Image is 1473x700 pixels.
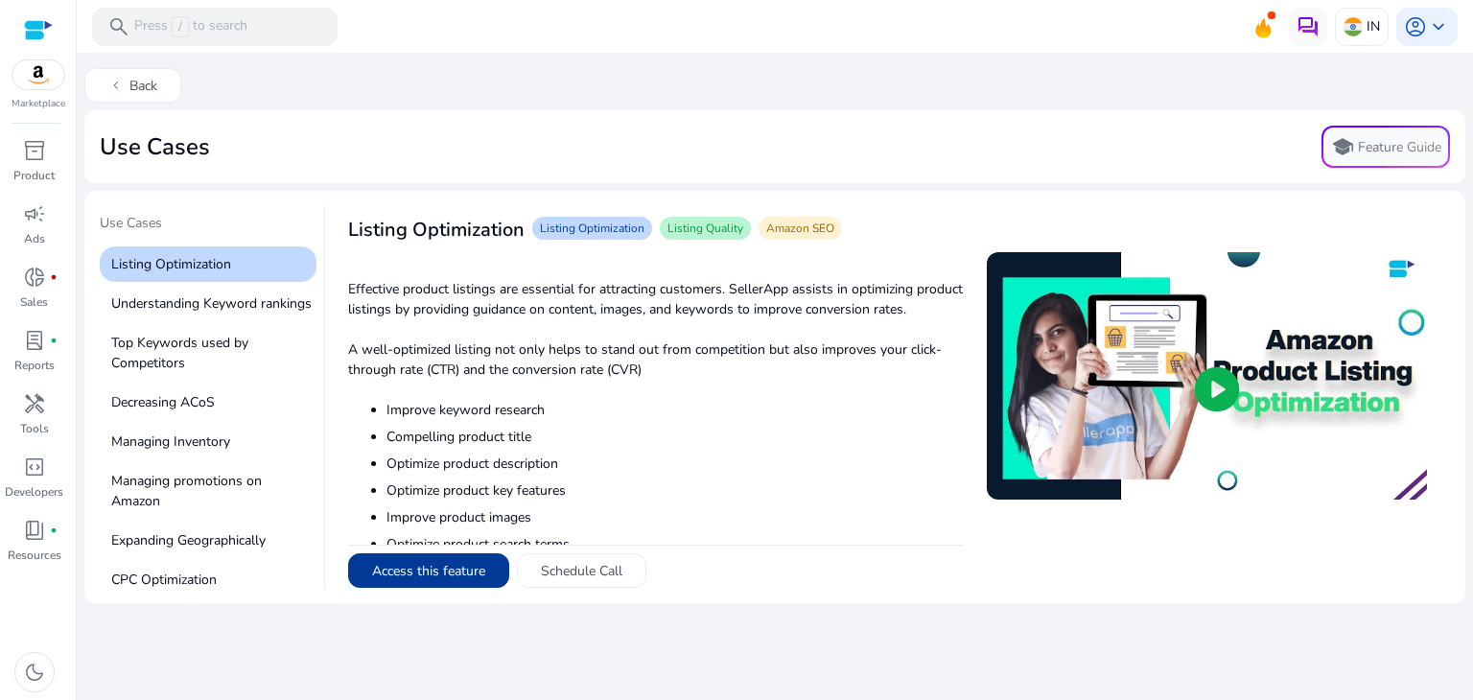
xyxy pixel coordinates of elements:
p: Developers [5,483,63,501]
li: Improve product images [386,507,964,527]
span: play_circle [1190,362,1244,416]
span: dark_mode [23,661,46,684]
span: inventory_2 [23,139,46,162]
button: chevron_leftBack [84,68,181,103]
span: fiber_manual_record [50,273,58,281]
span: keyboard_arrow_down [1427,15,1450,38]
span: book_4 [23,519,46,542]
p: Expanding Geographically [100,523,316,558]
p: Sales [20,293,48,311]
span: donut_small [23,266,46,289]
p: Feature Guide [1358,138,1441,157]
p: A well-optimized listing not only helps to stand out from competition but also improves your clic... [348,339,964,380]
li: Optimize product description [386,454,964,474]
p: Resources [8,547,61,564]
span: handyman [23,392,46,415]
p: Effective product listings are essential for attracting customers. SellerApp assists in optimizin... [348,279,964,319]
h2: Use Cases [100,133,210,161]
span: Listing Optimization [540,221,644,236]
button: Access this feature [348,553,509,588]
span: fiber_manual_record [50,526,58,534]
p: Ads [24,230,45,247]
p: Reports [14,357,55,374]
li: Optimize product key features [386,480,964,501]
li: Compelling product title [386,427,964,447]
h3: Listing Optimization [348,219,525,242]
img: in.svg [1344,17,1363,36]
p: Press to search [134,16,247,37]
p: Marketplace [12,97,65,111]
li: Improve keyword research [386,400,964,420]
button: Schedule Call [517,553,646,588]
button: schoolFeature Guide [1321,126,1450,168]
p: Product [13,167,55,184]
p: Tools [20,420,49,437]
span: lab_profile [23,329,46,352]
span: Listing Quality [667,221,743,236]
span: fiber_manual_record [50,337,58,344]
img: sddefault.jpg [987,252,1427,500]
p: Managing Inventory [100,424,316,459]
span: chevron_left [108,78,124,93]
span: account_circle [1404,15,1427,38]
span: code_blocks [23,455,46,478]
p: Use Cases [100,213,316,241]
p: Decreasing ACoS [100,385,316,420]
span: Amazon SEO [766,221,834,236]
p: IN [1367,10,1380,43]
span: school [1331,135,1354,158]
span: / [172,16,189,37]
img: amazon.svg [12,60,64,89]
p: Top Keywords used by Competitors [100,325,316,381]
span: campaign [23,202,46,225]
p: Managing promotions on Amazon [100,463,316,519]
p: Understanding Keyword rankings [100,286,316,321]
p: CPC Optimization [100,562,316,597]
span: search [107,15,130,38]
p: Listing Optimization [100,246,316,282]
li: Optimize product search terms [386,534,964,554]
